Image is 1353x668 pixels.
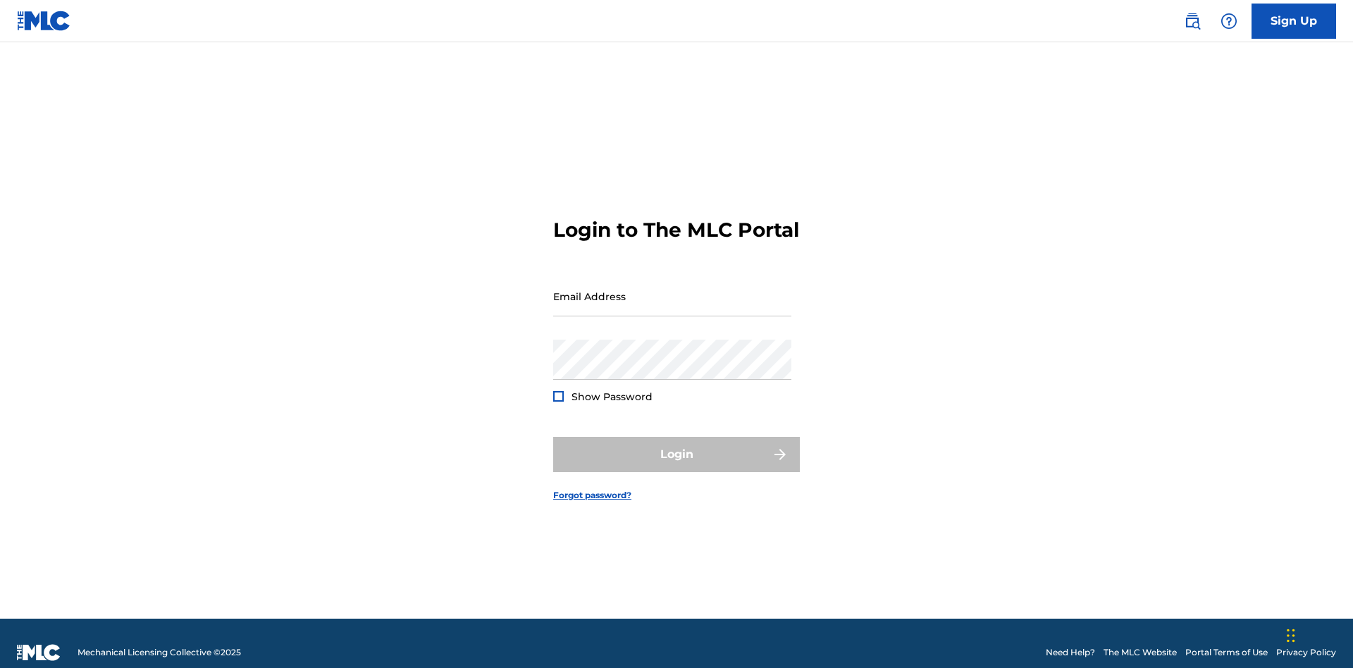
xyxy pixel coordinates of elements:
[1104,646,1177,659] a: The MLC Website
[1252,4,1336,39] a: Sign Up
[553,218,799,242] h3: Login to The MLC Portal
[1046,646,1095,659] a: Need Help?
[1283,600,1353,668] iframe: Chat Widget
[1185,646,1268,659] a: Portal Terms of Use
[1184,13,1201,30] img: search
[1221,13,1237,30] img: help
[17,644,61,661] img: logo
[553,489,631,502] a: Forgot password?
[572,390,653,403] span: Show Password
[1287,614,1295,657] div: Drag
[1276,646,1336,659] a: Privacy Policy
[17,11,71,31] img: MLC Logo
[78,646,241,659] span: Mechanical Licensing Collective © 2025
[1215,7,1243,35] div: Help
[1178,7,1206,35] a: Public Search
